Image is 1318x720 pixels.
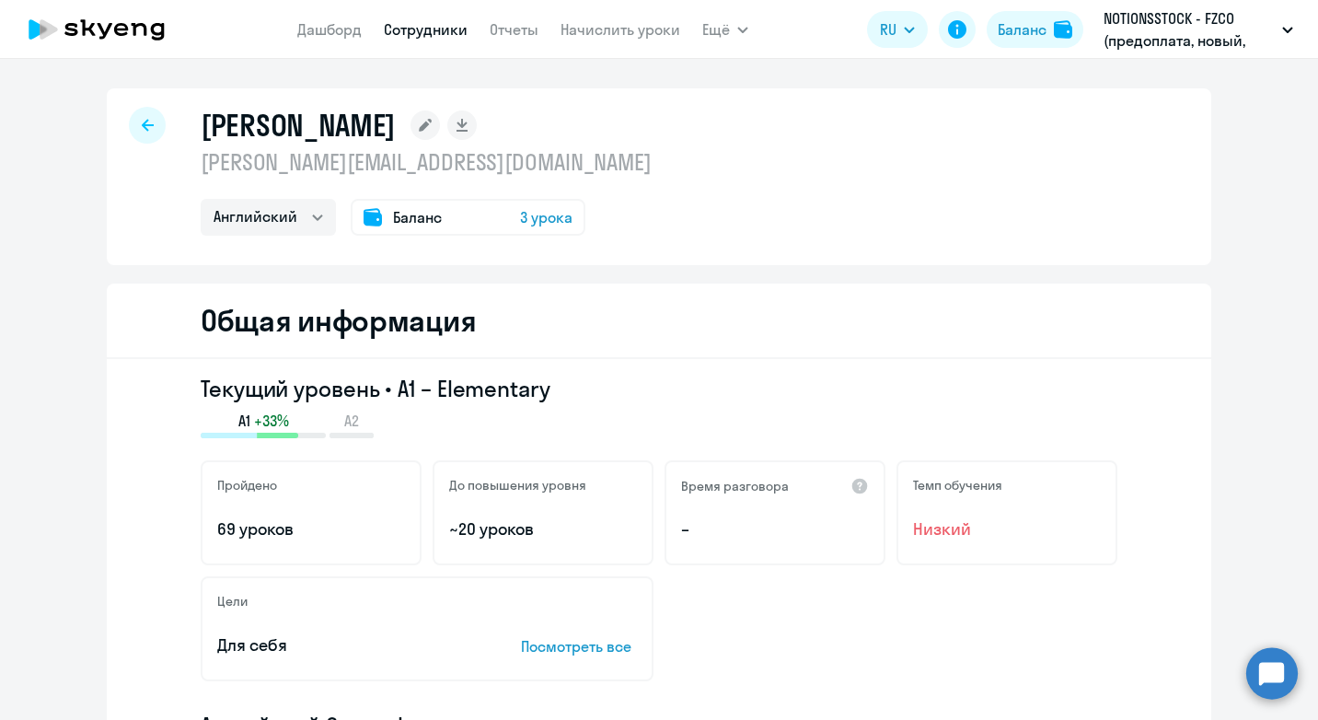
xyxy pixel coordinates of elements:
h5: Темп обучения [913,477,1002,494]
button: RU [867,11,928,48]
span: Низкий [913,517,1101,541]
h1: [PERSON_NAME] [201,107,396,144]
p: [PERSON_NAME][EMAIL_ADDRESS][DOMAIN_NAME] [201,147,652,177]
button: NOTIONSSTOCK - FZCO (предоплата, новый, 24г), Adnative LLC [1094,7,1302,52]
p: 69 уроков [217,517,405,541]
h5: Цели [217,593,248,610]
h5: Время разговора [681,478,789,494]
a: Отчеты [490,20,538,39]
a: Начислить уроки [561,20,680,39]
span: A1 [238,411,250,431]
span: Ещё [702,18,730,41]
img: balance [1054,20,1072,39]
button: Ещё [702,11,748,48]
p: NOTIONSSTOCK - FZCO (предоплата, новый, 24г), Adnative LLC [1104,7,1275,52]
p: Для себя [217,633,464,657]
div: Баланс [998,18,1046,41]
h3: Текущий уровень • A1 – Elementary [201,374,1117,403]
h2: Общая информация [201,302,476,339]
button: Балансbalance [987,11,1083,48]
span: A2 [344,411,359,431]
span: Баланс [393,206,442,228]
span: +33% [254,411,289,431]
p: – [681,517,869,541]
a: Сотрудники [384,20,468,39]
span: 3 урока [520,206,572,228]
h5: До повышения уровня [449,477,586,494]
p: ~20 уроков [449,517,637,541]
p: Посмотреть все [521,635,637,657]
a: Дашборд [297,20,362,39]
h5: Пройдено [217,477,277,494]
span: RU [880,18,896,41]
